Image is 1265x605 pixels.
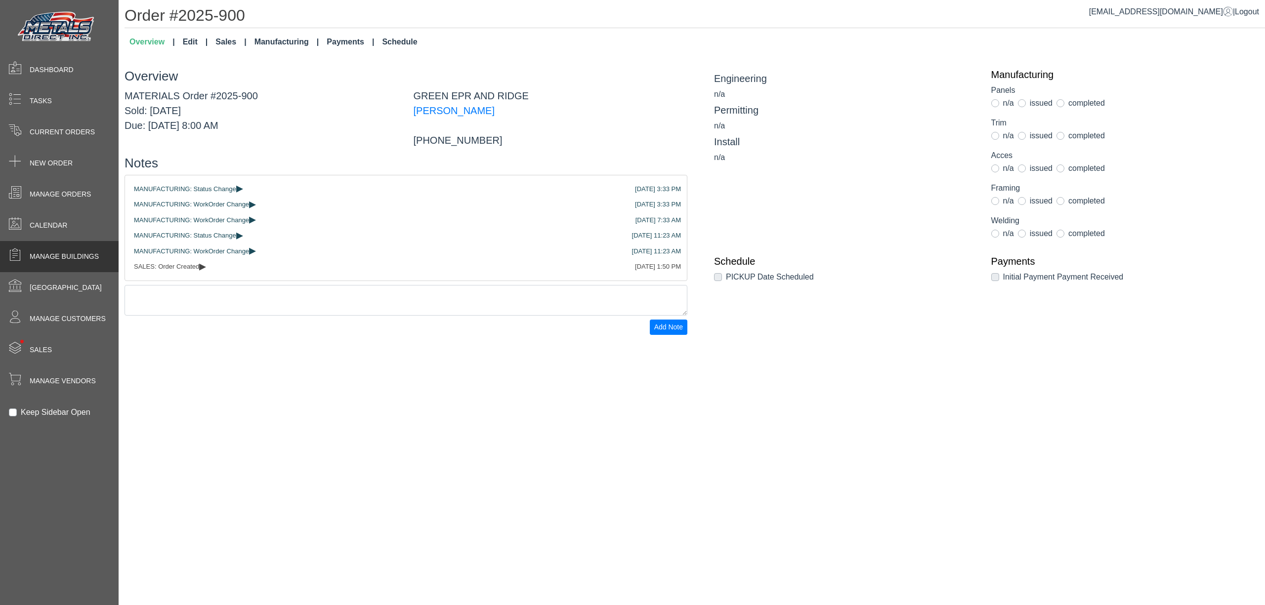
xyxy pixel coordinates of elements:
a: Overview [126,32,179,52]
div: MANUFACTURING: WorkOrder Change [134,215,678,225]
div: [DATE] 3:33 PM [635,184,681,194]
button: Add Note [650,320,687,335]
a: Edit [179,32,212,52]
div: MANUFACTURING: Status Change [134,184,678,194]
span: ▸ [249,216,256,222]
h5: Install [714,136,976,148]
div: [DATE] 11:23 AM [632,246,681,256]
span: Logout [1235,7,1259,16]
img: Metals Direct Inc Logo [15,9,99,45]
span: Manage Buildings [30,251,99,262]
span: Dashboard [30,65,74,75]
div: MANUFACTURING: Status Change [134,231,678,241]
a: Payments [323,32,378,52]
h3: Overview [125,69,687,84]
h5: Engineering [714,73,976,84]
div: n/a [714,88,976,100]
span: ▸ [236,185,243,191]
label: Keep Sidebar Open [21,406,90,418]
div: n/a [714,152,976,163]
a: [EMAIL_ADDRESS][DOMAIN_NAME] [1089,7,1233,16]
div: MATERIALS Order #2025-900 Sold: [DATE] Due: [DATE] 8:00 AM [117,88,406,148]
span: • [9,325,35,358]
label: PICKUP Date Scheduled [726,271,814,283]
div: [DATE] 1:50 PM [635,262,681,272]
a: [PERSON_NAME] [414,105,495,116]
div: [DATE] 11:23 AM [632,231,681,241]
h1: Order #2025-900 [125,6,1265,28]
div: MANUFACTURING: WorkOrder Change [134,200,678,209]
h5: Permitting [714,104,976,116]
span: ▸ [249,201,256,207]
a: Schedule [378,32,421,52]
a: Payments [991,255,1254,267]
div: GREEN EPR AND RIDGE [PHONE_NUMBER] [406,88,695,148]
div: MANUFACTURING: WorkOrder Change [134,246,678,256]
h3: Notes [125,156,687,171]
a: Schedule [714,255,976,267]
span: [GEOGRAPHIC_DATA] [30,282,102,293]
a: Manufacturing [251,32,323,52]
span: ▸ [236,232,243,238]
div: [DATE] 7:33 AM [635,215,681,225]
span: Manage Vendors [30,376,96,386]
a: Sales [211,32,250,52]
span: ▸ [249,247,256,253]
div: [DATE] 3:33 PM [635,200,681,209]
span: Current Orders [30,127,95,137]
div: SALES: Order Created [134,262,678,272]
span: Add Note [654,323,683,331]
span: ▸ [199,263,206,269]
span: New Order [30,158,73,168]
span: Manage Orders [30,189,91,200]
span: Manage Customers [30,314,106,324]
div: | [1089,6,1259,18]
span: Calendar [30,220,67,231]
span: Sales [30,345,52,355]
label: Initial Payment Payment Received [1003,271,1124,283]
span: Tasks [30,96,52,106]
a: Manufacturing [991,69,1254,81]
div: n/a [714,120,976,132]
